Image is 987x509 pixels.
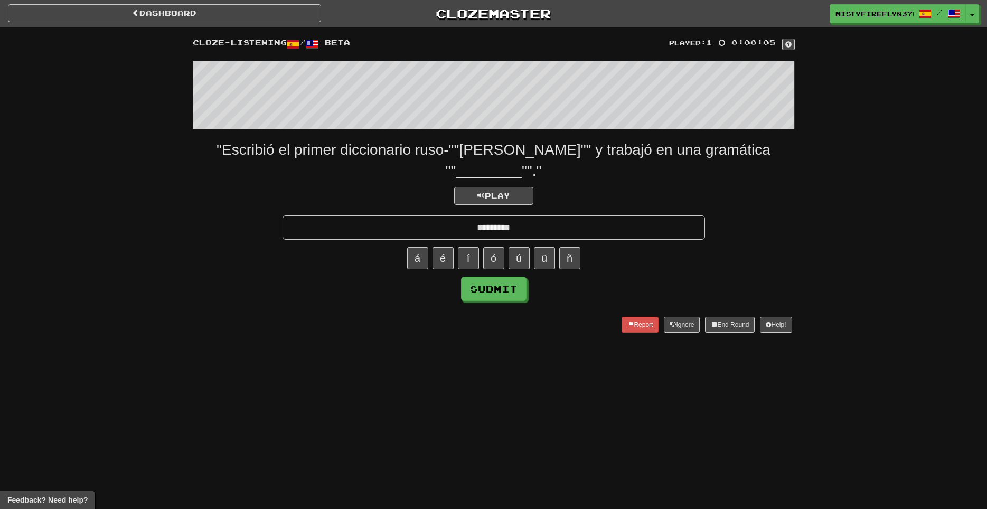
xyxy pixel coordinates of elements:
[407,247,428,269] button: á
[559,247,580,269] button: ñ
[193,37,795,51] div: Cloze-Listening / Beta
[337,4,650,23] a: Clozemaster
[534,247,555,269] button: ü
[830,4,966,23] a: MistyFirefly8378 /
[509,247,530,269] button: ú
[7,495,88,505] span: Open feedback widget
[483,247,504,269] button: ó
[835,9,914,18] span: MistyFirefly8378
[458,247,479,269] button: í
[760,317,792,333] button: Help!
[477,191,510,200] span: Play
[433,247,454,269] button: é
[461,277,527,301] button: Submit
[664,317,700,333] button: Ignore
[193,139,795,182] div: "Escribió el primer diccionario ruso-""[PERSON_NAME]"" y trabajó en una gramática "" ""."
[8,4,321,22] a: Dashboard
[937,8,942,16] span: /
[454,187,533,205] button: Play
[669,37,795,50] div: 1 0:00:05
[669,39,706,46] small: Played:
[456,163,522,179] u: ________
[622,317,659,333] button: Report
[705,317,755,333] button: End Round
